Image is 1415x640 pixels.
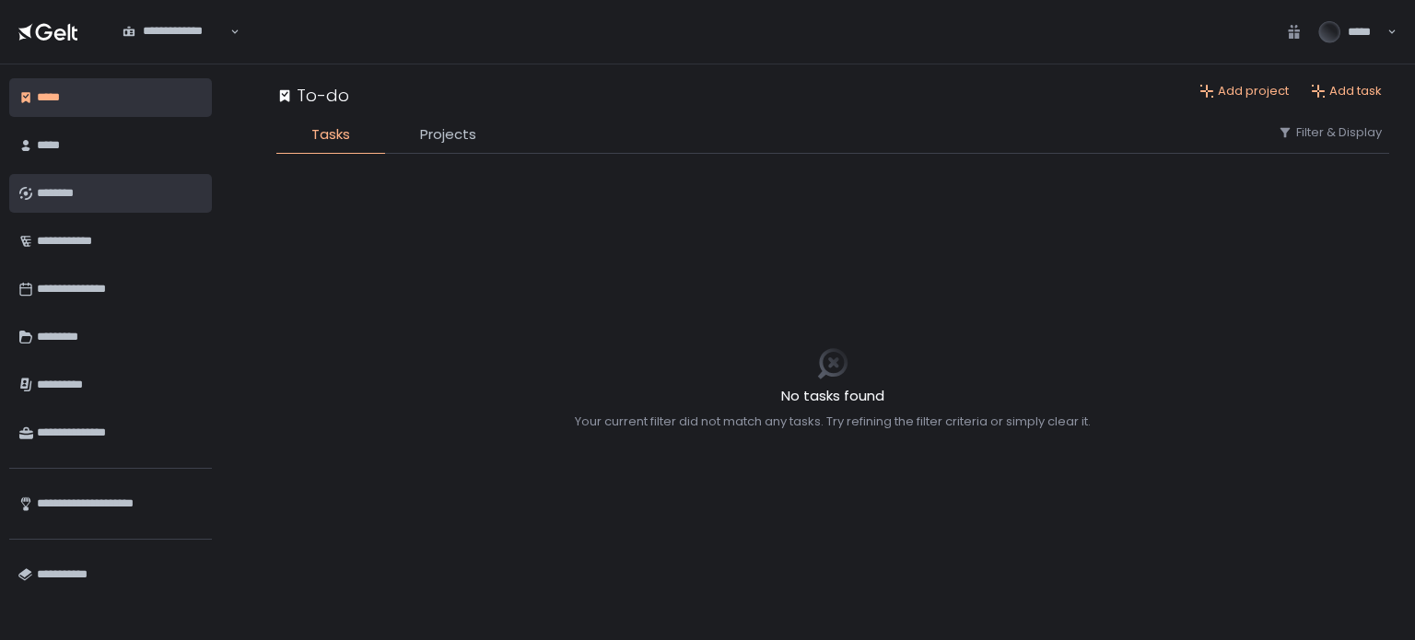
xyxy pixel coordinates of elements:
[575,386,1091,407] h2: No tasks found
[420,124,476,145] span: Projects
[111,13,240,52] div: Search for option
[575,413,1091,430] div: Your current filter did not match any tasks. Try refining the filter criteria or simply clear it.
[276,83,349,108] div: To-do
[311,124,350,145] span: Tasks
[1311,83,1382,99] button: Add task
[1278,124,1382,141] button: Filter & Display
[1199,83,1289,99] button: Add project
[123,40,228,58] input: Search for option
